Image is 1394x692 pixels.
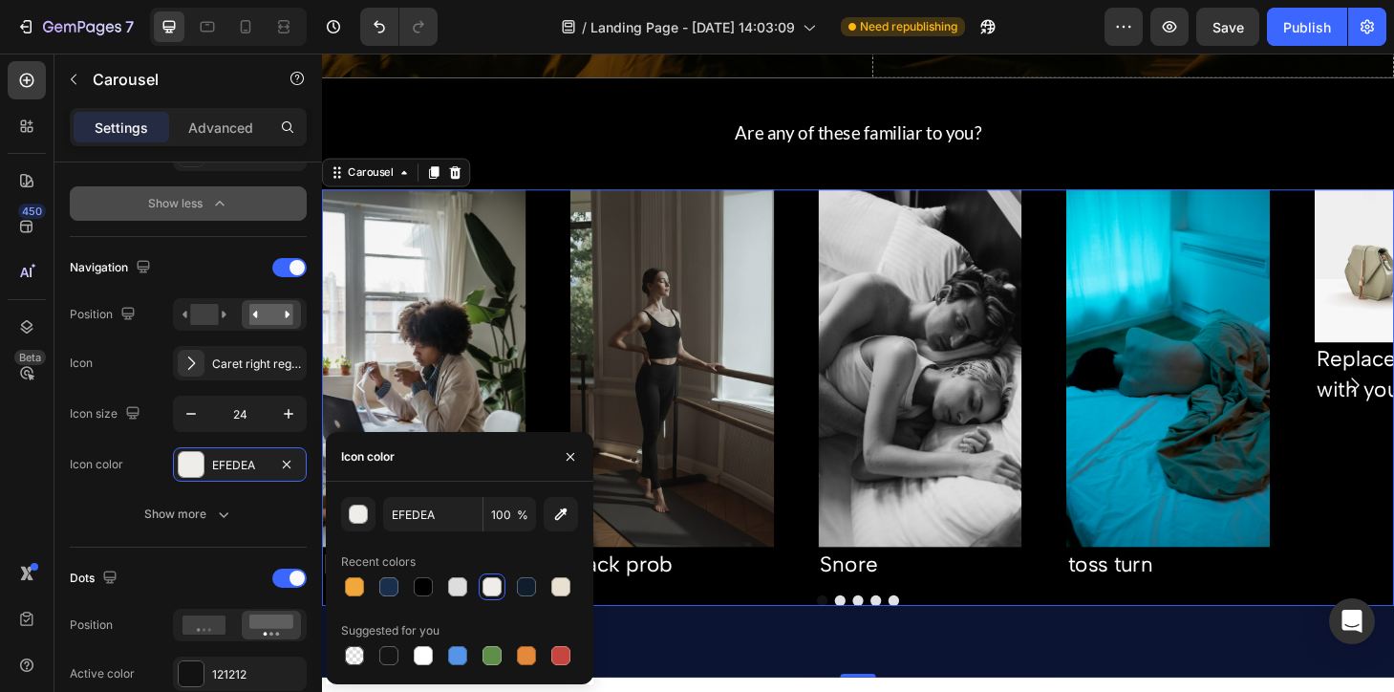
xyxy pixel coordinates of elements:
[1196,8,1259,46] button: Save
[70,665,135,682] div: Active color
[70,186,307,221] button: Show less
[341,448,395,465] div: Icon color
[70,355,93,372] div: Icon
[798,530,1012,562] p: toss turn
[148,194,229,213] div: Show less
[1212,19,1244,35] span: Save
[18,204,46,219] div: 450
[212,356,302,373] div: Caret right regular
[441,73,705,96] span: Are any of these familiar to you?
[568,579,579,591] button: Dot
[590,17,795,37] span: Landing Page - [DATE] 14:03:09
[266,145,483,528] img: gempages_583951056501736276-fb7b5178-491d-4f2b-913d-e6232c4a009e.png
[341,622,440,639] div: Suggested for you
[14,350,46,365] div: Beta
[606,579,617,591] button: Dot
[70,401,144,427] div: Icon size
[796,145,1014,528] img: gempages_583951056501736276-e7d7f53d-76e5-4ea9-8c70-32d0139b04bc.jpg
[531,145,749,528] img: gempages_583951056501736276-bb6b265c-25bc-45bc-8af4-3c64987bd7a3.jpg
[383,497,483,531] input: Eg: FFFFFF
[548,579,560,591] button: Dot
[2,530,216,562] p: [MEDICAL_DATA]
[24,119,80,136] div: Carousel
[322,54,1394,692] iframe: Design area
[95,118,148,138] p: Settings
[188,118,253,138] p: Advanced
[1283,17,1331,37] div: Publish
[517,507,528,524] span: %
[93,68,255,91] p: Carousel
[582,17,587,37] span: /
[8,8,142,46] button: 7
[212,666,302,683] div: 121212
[70,255,155,281] div: Navigation
[125,15,134,38] p: 7
[1062,145,1279,309] img: image_demo.jpg
[587,579,598,591] button: Dot
[341,553,416,571] div: Recent colors
[70,566,121,592] div: Dots
[1062,309,1279,377] div: Replace this text with your content
[529,579,541,591] button: Dot
[1329,598,1375,644] div: Open Intercom Messenger
[1267,8,1347,46] button: Publish
[360,8,438,46] div: Undo/Redo
[70,616,113,634] div: Position
[1078,328,1131,381] button: Carousel Next Arrow
[70,302,139,328] div: Position
[144,505,233,524] div: Show more
[15,328,69,381] button: Carousel Back Arrow
[212,457,268,474] div: EFEDEA
[533,530,747,562] p: Snore
[860,18,957,35] span: Need republishing
[70,456,123,473] div: Icon color
[70,497,307,531] button: Show more
[268,530,482,562] p: back prob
